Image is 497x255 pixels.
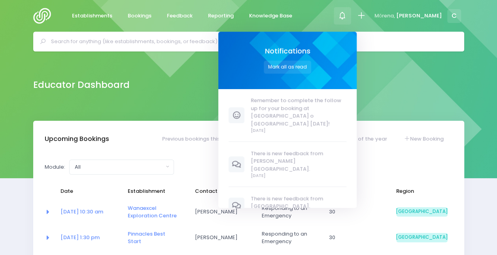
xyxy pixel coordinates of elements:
a: [DATE] 1:30 pm [60,234,100,241]
span: [PERSON_NAME] [396,12,442,20]
td: 30 [324,225,391,251]
span: There is new feedback from [PERSON_NAME][GEOGRAPHIC_DATA]. [251,150,346,173]
td: Responding to an Emergency [257,225,324,251]
img: Logo [33,8,56,24]
label: Module: [45,163,65,171]
td: <a href="https://app.stjis.org.nz/establishments/208180" class="font-weight-bold">Pinnacles Best ... [123,225,190,251]
span: [DATE] [251,173,346,179]
a: New Booking [396,131,451,147]
a: Rest of the year [338,131,395,147]
span: There is new feedback from [GEOGRAPHIC_DATA]. [251,195,346,210]
td: <a href="https://app.stjis.org.nz/establishments/207020" class="font-weight-bold">Wanaexcel Explo... [123,199,190,225]
span: Establishments [72,12,112,20]
h2: Educator Dashboard [33,80,130,90]
a: There is new feedback from [PERSON_NAME][GEOGRAPHIC_DATA]. [DATE] [229,150,346,179]
span: Contact [195,187,246,195]
span: Knowledge Base [249,12,292,20]
span: Remember to complete the follow up for your booking at [GEOGRAPHIC_DATA] o [GEOGRAPHIC_DATA] [DATE]! [251,97,346,127]
span: 30 [329,234,380,242]
span: 30 [329,208,380,216]
span: [PERSON_NAME] [195,208,246,216]
span: Mōrena, [374,12,395,20]
span: [DATE] [251,127,346,134]
a: Bookings [121,8,158,24]
span: Reporting [208,12,234,20]
a: Reporting [202,8,240,24]
td: <a href="https://app.stjis.org.nz/bookings/524216" class="font-weight-bold">23 Sep at 1:30 pm</a> [55,225,123,251]
span: [GEOGRAPHIC_DATA] [396,233,448,242]
span: Region [396,187,448,195]
span: Feedback [167,12,193,20]
span: [PERSON_NAME] [195,234,246,242]
a: Establishments [66,8,119,24]
button: Mark all as read [264,61,311,74]
input: Search for anything (like establishments, bookings, or feedback) [51,36,453,48]
span: Responding to an Emergency [262,230,313,245]
td: 30 [324,199,391,225]
a: [DATE] 10:30 am [60,208,103,215]
button: All [69,160,174,175]
span: C [447,9,461,23]
a: Previous bookings this year [154,131,240,147]
td: Sam Eivers [189,199,257,225]
a: Feedback [161,8,199,24]
td: South Island [391,199,453,225]
a: Knowledge Base [243,8,299,24]
span: Bookings [128,12,151,20]
h3: Upcoming Bookings [45,135,109,143]
span: Notifications [265,47,310,55]
a: Wanaexcel Exploration Centre [128,204,177,220]
span: Date [60,187,112,195]
span: [GEOGRAPHIC_DATA] [396,207,448,217]
a: Pinnacles Best Start [128,230,165,245]
div: All [75,163,164,171]
td: South Island [391,225,453,251]
td: <a href="https://app.stjis.org.nz/bookings/524193" class="font-weight-bold">23 Sep at 10:30 am</a> [55,199,123,225]
td: Judith-Anne George [189,225,257,251]
a: Remember to complete the follow up for your booking at [GEOGRAPHIC_DATA] o [GEOGRAPHIC_DATA] [DAT... [229,97,346,134]
td: Responding to an Emergency [257,199,324,225]
span: Establishment [128,187,179,195]
span: Responding to an Emergency [262,204,313,220]
a: There is new feedback from [GEOGRAPHIC_DATA]. [229,195,346,217]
